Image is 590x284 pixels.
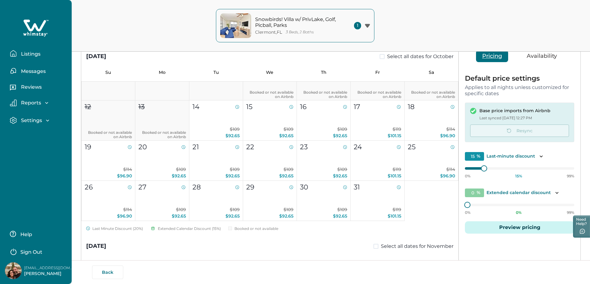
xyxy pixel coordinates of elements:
button: Reports [10,100,67,106]
p: 22 [246,142,254,152]
span: $109 [230,126,240,132]
button: Pricing [476,50,508,62]
button: Toggle description [553,189,561,197]
span: $92.65 [225,213,240,219]
button: 31$119$101.15 [351,181,404,221]
span: $109 [176,207,186,212]
button: property-coverSnowbirds! Villa w/ PrivLake, Golf, Picball, ParksClermont,FL3 Beds, 2 Baths1 [216,9,374,42]
button: Reviews [10,82,67,94]
p: We [243,70,297,75]
p: 24 [354,142,362,152]
button: 26$114$96.90 [82,181,135,221]
p: 27 [138,182,146,192]
span: $92.65 [333,133,347,138]
span: $92.65 [279,213,293,219]
span: $109 [337,207,347,212]
p: 0 % [516,210,521,215]
div: Extended Calendar Discount (15%) [150,226,221,231]
p: Default price settings [465,75,574,82]
p: 18 [408,102,415,112]
button: 25$114$96.90 [405,141,458,181]
p: Reviews [19,84,42,90]
button: Help [10,228,65,240]
span: $96.90 [440,173,455,179]
span: $114 [446,126,455,132]
p: Applies to all nights unless customized for specific dates [465,84,574,96]
p: 3 Beds, 2 Baths [286,30,314,35]
button: Sign Out [10,245,65,257]
button: Listings [10,47,67,60]
p: Settings [19,117,42,124]
button: 13Booked or not available on Airbnb [135,100,189,141]
p: 16 [300,102,306,112]
button: 24$119$101.15 [351,141,404,181]
p: Booked or not available on Airbnb [408,90,455,99]
p: 29 [246,182,254,192]
p: 0% [465,174,470,179]
p: Sa [405,260,458,265]
span: 1 [354,22,361,29]
p: 14 [192,102,200,112]
p: Th [297,260,351,265]
p: 23 [300,142,308,152]
p: 12 [85,102,91,112]
span: Select all dates for October [387,53,453,60]
p: Extended calendar discount [487,190,551,196]
div: [DATE] [86,242,106,250]
span: $119 [393,207,401,212]
span: Select all dates for November [381,243,453,250]
p: Booked or not available on Airbnb [300,90,347,99]
button: 12Booked or not available on Airbnb [82,100,135,141]
p: Sa [405,70,458,75]
p: Messages [19,68,46,74]
button: Back [92,265,123,279]
p: [EMAIL_ADDRESS][DOMAIN_NAME] [24,265,74,271]
p: 21 [192,142,199,152]
span: $109 [284,126,293,132]
span: $101.15 [388,173,401,179]
p: 15 [246,102,252,112]
p: 31 [354,182,360,192]
span: $114 [446,167,455,172]
button: 22$109$92.65 [243,141,297,181]
span: $101.15 [388,213,401,219]
p: Mo [135,70,189,75]
span: $101.15 [388,133,401,138]
p: [PERSON_NAME] [24,271,74,277]
button: 18$114$96.90 [405,100,458,141]
span: $96.90 [117,213,132,219]
p: We [243,260,297,265]
span: $109 [337,167,347,172]
span: $109 [230,207,240,212]
p: 20 [138,142,147,152]
button: 23$109$92.65 [297,141,351,181]
button: 21$109$92.65 [189,141,243,181]
button: Settings [10,117,67,124]
div: Last Minute Discount (20%) [86,226,143,231]
p: Booked or not available on Airbnb [354,90,401,99]
div: Booked or not available [228,226,278,231]
p: Sign Out [20,249,42,255]
p: Listings [19,51,40,57]
button: 16$109$92.65 [297,100,351,141]
p: 15 % [515,174,522,179]
p: Tu [189,70,243,75]
span: $96.90 [117,173,132,179]
p: Fr [351,70,404,75]
p: 17 [354,102,360,112]
button: 19$114$96.90 [82,141,135,181]
span: $109 [337,126,347,132]
span: $114 [123,207,132,212]
p: Mo [135,260,189,265]
p: 13 [138,102,145,112]
p: Booked or not available on Airbnb [138,130,186,139]
button: Preview pricing [465,221,574,234]
p: 0% [465,210,470,215]
button: 15$109$92.65 [243,100,297,141]
p: Last synced [DATE] 12:27 PM [479,115,550,121]
span: $114 [123,167,132,172]
span: $119 [393,126,401,132]
p: Help [19,231,32,238]
button: 14$109$92.65 [189,100,243,141]
span: $92.65 [333,213,347,219]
